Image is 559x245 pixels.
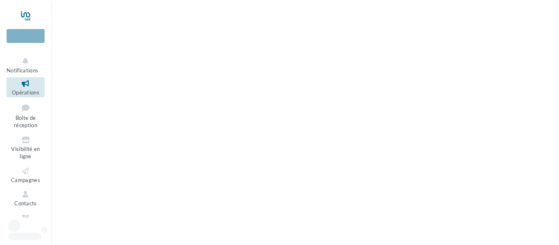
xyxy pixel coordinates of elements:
span: Contacts [14,200,37,207]
a: Campagnes [7,165,45,185]
span: Boîte de réception [14,115,37,129]
a: Boîte de réception [7,101,45,130]
span: Campagnes [11,177,40,183]
span: Opérations [12,89,39,96]
a: Contacts [7,188,45,208]
div: Nouvelle campagne [7,29,45,43]
a: Visibilité en ligne [7,134,45,162]
a: Opérations [7,77,45,97]
a: Médiathèque [7,212,45,232]
span: Notifications [7,67,38,74]
span: Visibilité en ligne [11,146,40,160]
